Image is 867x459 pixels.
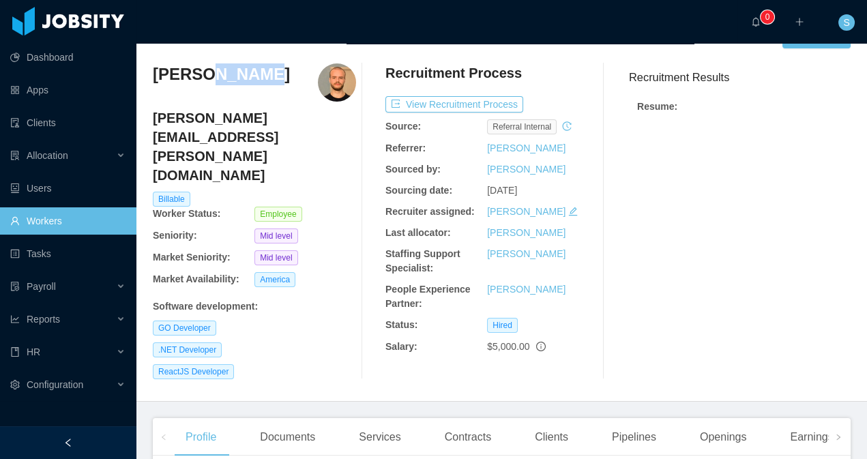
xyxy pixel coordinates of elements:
b: Staffing Support Specialist: [385,248,460,273]
a: icon: robotUsers [10,175,126,202]
i: icon: solution [10,151,20,160]
a: [PERSON_NAME] [487,164,565,175]
div: Pipelines [601,418,667,456]
b: Market Availability: [153,273,239,284]
h3: [PERSON_NAME] [153,63,290,85]
b: Salary: [385,341,417,352]
b: Last allocator: [385,227,451,238]
b: Sourced by: [385,164,441,175]
b: Worker Status: [153,208,220,219]
span: Billable [153,192,190,207]
a: icon: auditClients [10,109,126,136]
i: icon: bell [751,17,761,27]
div: Services [348,418,411,456]
span: Referral internal [487,119,557,134]
i: icon: plus [795,17,804,27]
img: 43d66a60-bf43-4e5a-98b4-065cc2c5e52b_68e3190acf169-400w.png [318,63,356,102]
span: S [843,14,849,31]
span: Mid level [254,228,297,243]
span: [DATE] [487,185,517,196]
a: icon: exportView Recruitment Process [385,99,523,110]
i: icon: edit [568,207,578,216]
span: Payroll [27,281,56,292]
button: icon: exportView Recruitment Process [385,96,523,113]
b: People Experience Partner: [385,284,471,309]
span: info-circle [536,342,546,351]
a: [PERSON_NAME] [487,143,565,153]
span: Allocation [27,150,68,161]
b: Source: [385,121,421,132]
span: Configuration [27,379,83,390]
i: icon: right [835,434,842,441]
span: ReactJS Developer [153,364,234,379]
i: icon: setting [10,380,20,389]
b: Referrer: [385,143,426,153]
a: [PERSON_NAME] [487,227,565,238]
div: Contracts [434,418,502,456]
a: icon: userWorkers [10,207,126,235]
h3: Recruitment Results [629,69,851,86]
a: icon: appstoreApps [10,76,126,104]
h4: Recruitment Process [385,63,522,83]
span: America [254,272,295,287]
span: Hired [487,318,518,333]
b: Recruiter assigned: [385,206,475,217]
span: Mid level [254,250,297,265]
b: Status: [385,319,417,330]
a: [PERSON_NAME] [487,206,565,217]
h4: [PERSON_NAME][EMAIL_ADDRESS][PERSON_NAME][DOMAIN_NAME] [153,108,356,185]
a: icon: profileTasks [10,240,126,267]
div: Clients [524,418,579,456]
a: [PERSON_NAME] [487,284,565,295]
i: icon: book [10,347,20,357]
i: icon: file-protect [10,282,20,291]
b: Sourcing date: [385,185,452,196]
span: Reports [27,314,60,325]
b: Market Seniority: [153,252,231,263]
a: [PERSON_NAME] [487,248,565,259]
b: Seniority: [153,230,197,241]
i: icon: left [160,434,167,441]
span: $5,000.00 [487,341,529,352]
i: icon: history [562,121,572,131]
div: Documents [249,418,326,456]
b: Software development : [153,301,258,312]
span: .NET Developer [153,342,222,357]
span: Employee [254,207,302,222]
strong: Resume : [637,101,677,112]
i: icon: line-chart [10,314,20,324]
div: Openings [689,418,758,456]
a: icon: pie-chartDashboard [10,44,126,71]
span: HR [27,346,40,357]
div: Profile [175,418,227,456]
span: GO Developer [153,321,216,336]
sup: 0 [761,10,774,24]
